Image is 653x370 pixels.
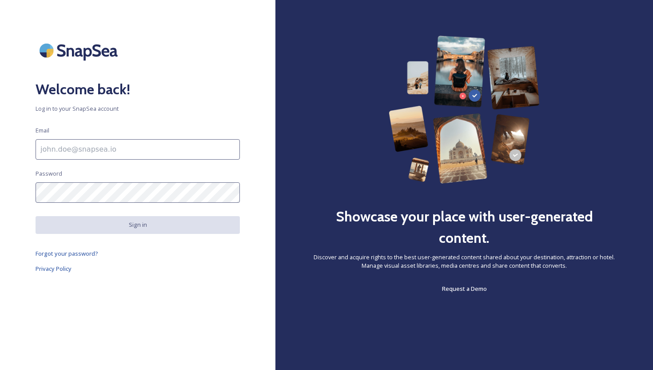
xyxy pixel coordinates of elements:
span: Forgot your password? [36,249,98,257]
button: Sign in [36,216,240,233]
a: Request a Demo [442,283,487,294]
input: john.doe@snapsea.io [36,139,240,160]
h2: Showcase your place with user-generated content. [311,206,617,249]
img: SnapSea Logo [36,36,124,65]
span: Request a Demo [442,285,487,293]
a: Privacy Policy [36,263,240,274]
a: Forgot your password? [36,248,240,259]
span: Password [36,169,62,178]
img: 63b42ca75bacad526042e722_Group%20154-p-800.png [389,36,540,184]
span: Privacy Policy [36,265,72,273]
span: Email [36,126,49,135]
span: Log in to your SnapSea account [36,105,240,113]
span: Discover and acquire rights to the best user-generated content shared about your destination, att... [311,253,617,270]
h2: Welcome back! [36,79,240,100]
